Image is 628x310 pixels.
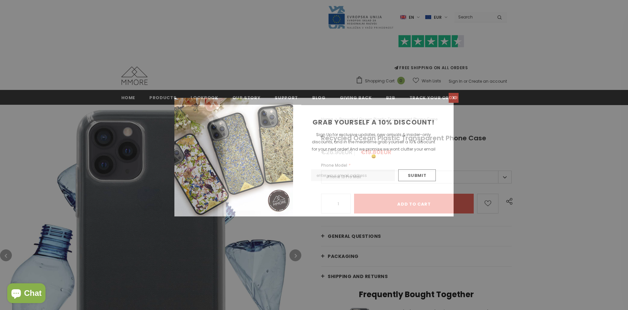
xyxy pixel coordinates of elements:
[313,118,434,127] span: GRAB YOURSELF A 10% DISCOUNT!
[5,283,47,305] inbox-online-store-chat: Shopify online store chat
[398,169,436,181] input: Submit
[311,169,395,181] input: Email Address
[312,132,435,159] span: Sign Up for exclusive updates, new arrivals & insider-only discounts, and in the meantime grab yo...
[449,93,459,103] a: Close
